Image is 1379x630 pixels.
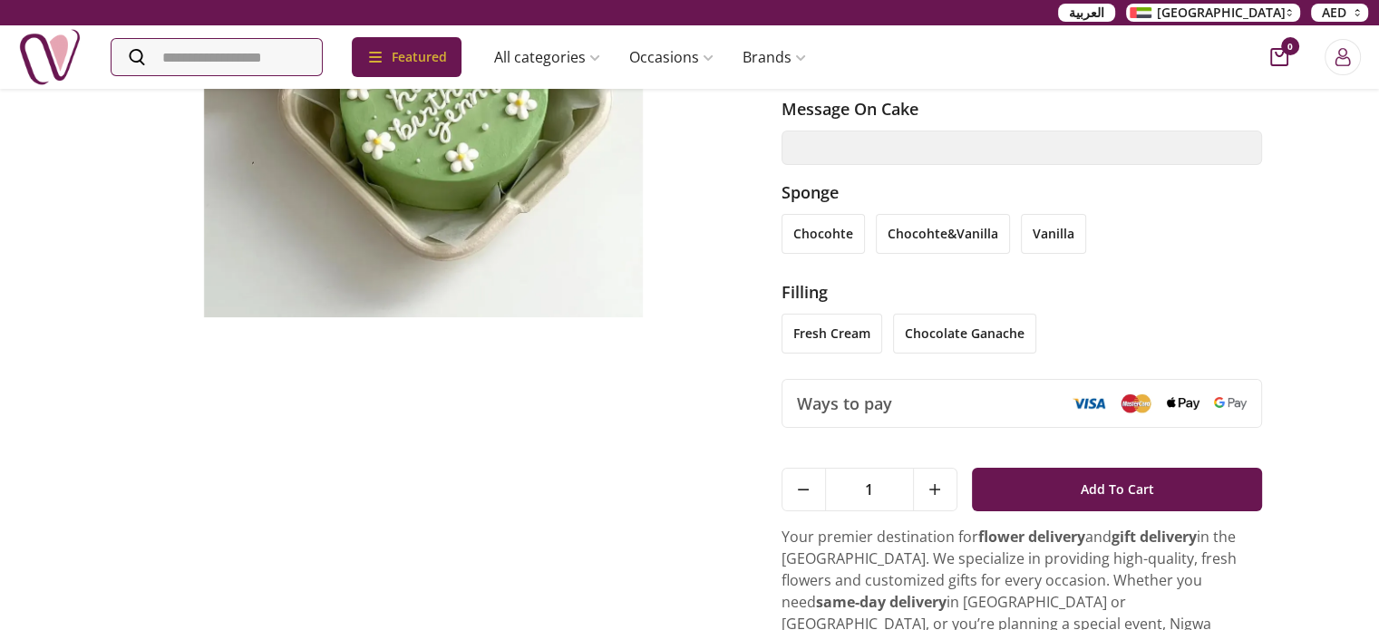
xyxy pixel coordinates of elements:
button: cart-button [1270,48,1288,66]
button: Login [1325,39,1361,75]
span: [GEOGRAPHIC_DATA] [1157,4,1286,22]
span: AED [1322,4,1346,22]
span: Ways to pay [797,391,892,416]
a: All categories [480,39,615,75]
button: AED [1311,4,1368,22]
img: Apple Pay [1167,397,1199,411]
li: chocolate ganache [893,314,1036,354]
span: 0 [1281,37,1299,55]
strong: same-day delivery [816,592,947,612]
strong: gift delivery [1112,527,1197,547]
li: vanilla [1021,214,1086,254]
button: [GEOGRAPHIC_DATA] [1126,4,1300,22]
strong: flower delivery [978,527,1085,547]
img: Arabic_dztd3n.png [1130,7,1151,18]
li: fresh cream [782,314,882,354]
span: 1 [826,469,913,510]
h3: Sponge [782,179,1263,205]
div: Featured [352,37,461,77]
img: Visa [1073,397,1105,410]
h3: filling [782,279,1263,305]
img: Nigwa-uae-gifts [18,25,82,89]
a: Brands [728,39,821,75]
li: chocohte&vanilla [876,214,1010,254]
span: العربية [1069,4,1104,22]
img: Mastercard [1120,393,1152,412]
span: Add To Cart [1081,473,1154,506]
a: Occasions [615,39,728,75]
button: Add To Cart [972,468,1263,511]
img: Google Pay [1214,397,1247,410]
h3: Message on cake [782,96,1263,121]
li: chocohte [782,214,865,254]
input: Search [112,39,322,75]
